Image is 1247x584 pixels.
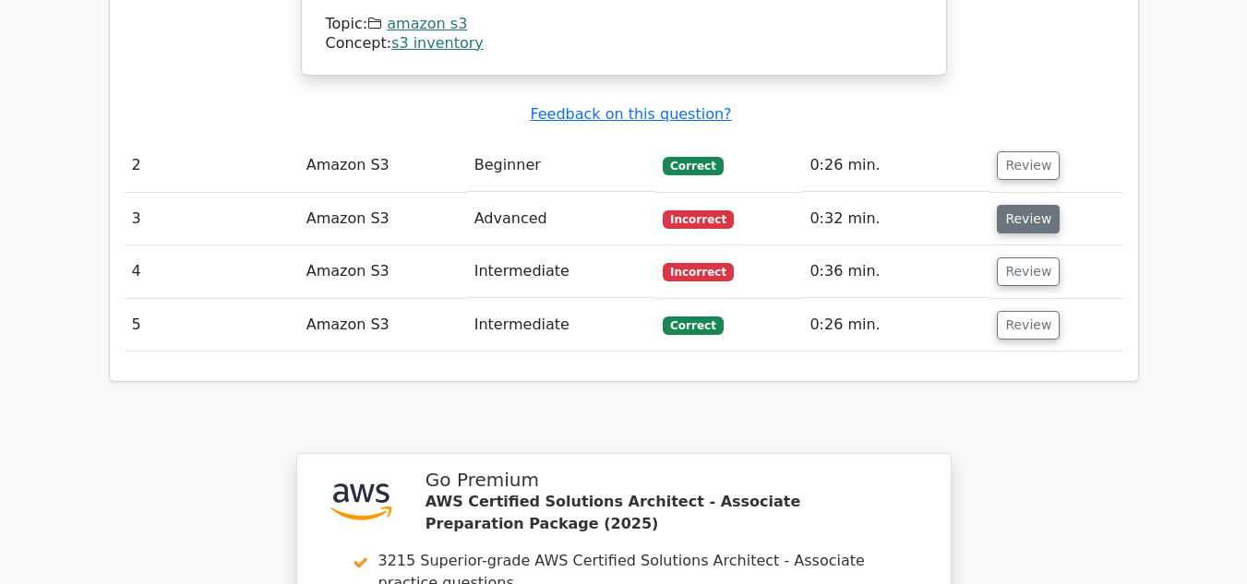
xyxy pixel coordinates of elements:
[467,193,656,245] td: Advanced
[299,299,467,352] td: Amazon S3
[467,299,656,352] td: Intermediate
[125,193,299,245] td: 3
[467,139,656,192] td: Beginner
[530,105,731,123] a: Feedback on this question?
[997,205,1060,233] button: Review
[326,15,922,34] div: Topic:
[802,139,989,192] td: 0:26 min.
[663,210,734,229] span: Incorrect
[997,151,1060,180] button: Review
[663,316,723,335] span: Correct
[997,257,1060,286] button: Review
[663,263,734,281] span: Incorrect
[997,311,1060,340] button: Review
[391,34,484,52] a: s3 inventory
[802,245,989,298] td: 0:36 min.
[326,34,922,54] div: Concept:
[125,139,299,192] td: 2
[663,157,723,175] span: Correct
[125,299,299,352] td: 5
[802,299,989,352] td: 0:26 min.
[467,245,656,298] td: Intermediate
[802,193,989,245] td: 0:32 min.
[125,245,299,298] td: 4
[299,193,467,245] td: Amazon S3
[387,15,467,32] a: amazon s3
[299,139,467,192] td: Amazon S3
[299,245,467,298] td: Amazon S3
